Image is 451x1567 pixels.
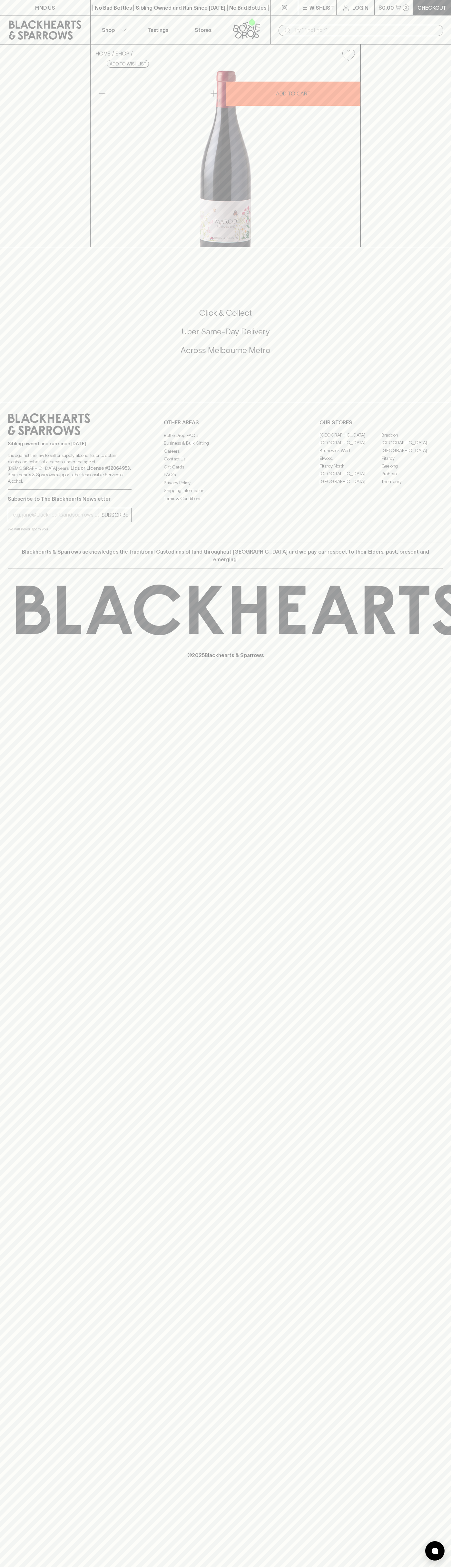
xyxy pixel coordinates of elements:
a: Privacy Policy [164,479,288,487]
input: Try "Pinot noir" [294,25,438,35]
button: Add to wishlist [107,60,149,68]
button: ADD TO CART [226,82,360,106]
h5: Click & Collect [8,308,443,318]
a: Tastings [135,15,181,44]
a: Terms & Conditions [164,495,288,502]
a: [GEOGRAPHIC_DATA] [319,431,381,439]
a: Gift Cards [164,463,288,471]
a: FAQ's [164,471,288,479]
button: Add to wishlist [340,47,358,64]
a: Shipping Information [164,487,288,495]
h5: Uber Same-Day Delivery [8,326,443,337]
p: ADD TO CART [276,90,310,97]
p: FIND US [35,4,55,12]
a: [GEOGRAPHIC_DATA] [381,447,443,455]
img: 33668.png [91,66,360,247]
p: Checkout [417,4,446,12]
button: SUBSCRIBE [99,508,131,522]
p: It is against the law to sell or supply alcohol to, or to obtain alcohol on behalf of a person un... [8,452,132,484]
a: Elwood [319,455,381,462]
a: Prahran [381,470,443,478]
a: Geelong [381,462,443,470]
a: Contact Us [164,455,288,463]
a: [GEOGRAPHIC_DATA] [319,470,381,478]
p: SUBSCRIBE [102,511,129,519]
p: Wishlist [309,4,334,12]
p: Shop [102,26,115,34]
h5: Across Melbourne Metro [8,345,443,356]
a: [GEOGRAPHIC_DATA] [319,439,381,447]
a: Stores [181,15,226,44]
a: Braddon [381,431,443,439]
p: Login [352,4,368,12]
p: Blackhearts & Sparrows acknowledges the traditional Custodians of land throughout [GEOGRAPHIC_DAT... [13,548,438,563]
div: Call to action block [8,282,443,390]
button: Shop [91,15,136,44]
a: [GEOGRAPHIC_DATA] [381,439,443,447]
a: [GEOGRAPHIC_DATA] [319,478,381,486]
a: Business & Bulk Gifting [164,439,288,447]
a: Careers [164,447,288,455]
p: Stores [195,26,211,34]
p: $0.00 [378,4,394,12]
p: OUR STORES [319,419,443,426]
a: Brunswick West [319,447,381,455]
a: Bottle Drop FAQ's [164,431,288,439]
a: SHOP [115,51,129,56]
a: HOME [96,51,111,56]
p: Sibling owned and run since [DATE] [8,440,132,447]
img: bubble-icon [432,1548,438,1554]
p: Tastings [148,26,168,34]
p: We will never spam you [8,526,132,532]
p: 0 [405,6,407,9]
strong: Liquor License #32064953 [71,466,130,471]
a: Fitzroy North [319,462,381,470]
p: Subscribe to The Blackhearts Newsletter [8,495,132,503]
a: Fitzroy [381,455,443,462]
a: Thornbury [381,478,443,486]
p: OTHER AREAS [164,419,288,426]
input: e.g. jane@blackheartsandsparrows.com.au [13,510,99,520]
